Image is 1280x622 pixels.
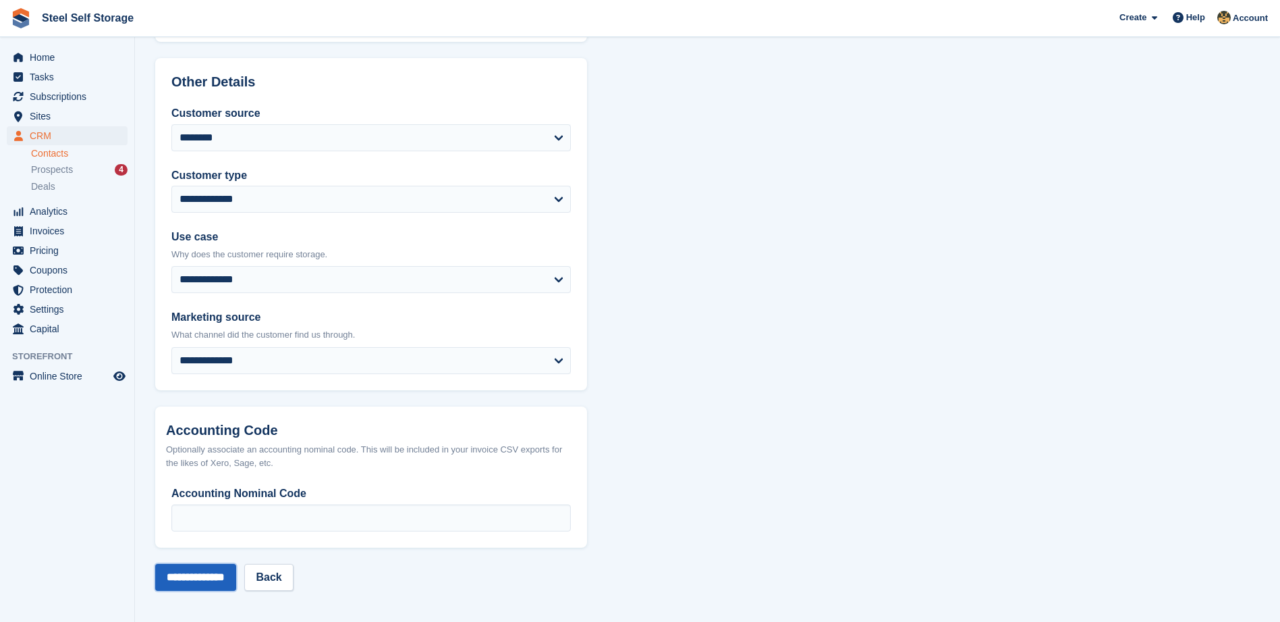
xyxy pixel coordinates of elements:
span: Settings [30,300,111,319]
a: menu [7,126,128,145]
a: Back [244,564,293,591]
h2: Accounting Code [166,423,576,438]
a: Deals [31,180,128,194]
span: Online Store [30,367,111,386]
span: Pricing [30,241,111,260]
span: CRM [30,126,111,145]
a: menu [7,280,128,299]
span: Home [30,48,111,67]
a: menu [7,241,128,260]
a: Prospects 4 [31,163,128,177]
a: menu [7,367,128,386]
a: menu [7,300,128,319]
a: menu [7,222,128,240]
label: Customer type [171,167,571,184]
label: Use case [171,229,571,245]
span: Invoices [30,222,111,240]
span: Capital [30,319,111,338]
a: menu [7,319,128,338]
h2: Other Details [171,74,571,90]
p: What channel did the customer find us through. [171,328,571,342]
div: 4 [115,164,128,176]
span: Analytics [30,202,111,221]
div: Optionally associate an accounting nominal code. This will be included in your invoice CSV export... [166,443,576,469]
span: Create [1119,11,1146,24]
a: menu [7,202,128,221]
img: stora-icon-8386f47178a22dfd0bd8f6a31ec36ba5ce8667c1dd55bd0f319d3a0aa187defe.svg [11,8,31,28]
a: Steel Self Storage [36,7,139,29]
span: Protection [30,280,111,299]
a: Contacts [31,147,128,160]
span: Storefront [12,350,134,363]
span: Account [1233,11,1268,25]
span: Sites [30,107,111,126]
a: menu [7,87,128,106]
span: Tasks [30,68,111,86]
label: Accounting Nominal Code [171,486,571,502]
span: Subscriptions [30,87,111,106]
a: Preview store [111,368,128,384]
span: Prospects [31,163,73,176]
a: menu [7,48,128,67]
img: James Steel [1217,11,1231,24]
span: Deals [31,180,55,193]
p: Why does the customer require storage. [171,248,571,261]
span: Help [1186,11,1205,24]
label: Marketing source [171,309,571,326]
a: menu [7,68,128,86]
label: Customer source [171,105,571,122]
span: Coupons [30,261,111,280]
a: menu [7,107,128,126]
a: menu [7,261,128,280]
